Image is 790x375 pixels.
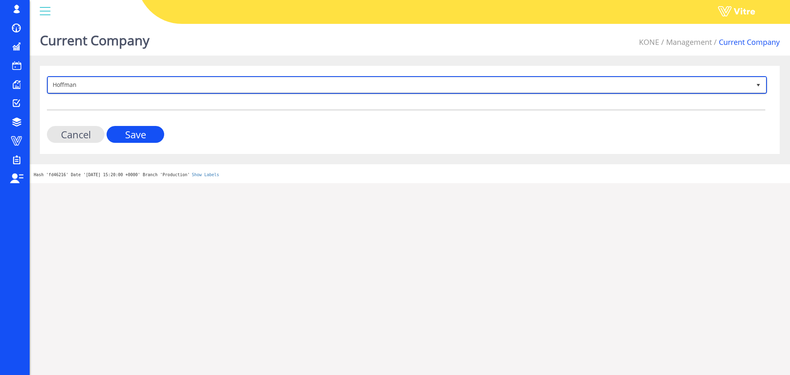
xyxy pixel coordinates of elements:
[639,37,659,47] a: KONE
[192,172,219,177] a: Show Labels
[751,77,766,92] span: select
[107,126,164,143] input: Save
[659,37,712,48] li: Management
[48,77,751,92] span: Hoffman
[47,126,105,143] input: Cancel
[34,172,190,177] span: Hash 'fd46216' Date '[DATE] 15:20:00 +0000' Branch 'Production'
[712,37,780,48] li: Current Company
[40,21,149,56] h1: Current Company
